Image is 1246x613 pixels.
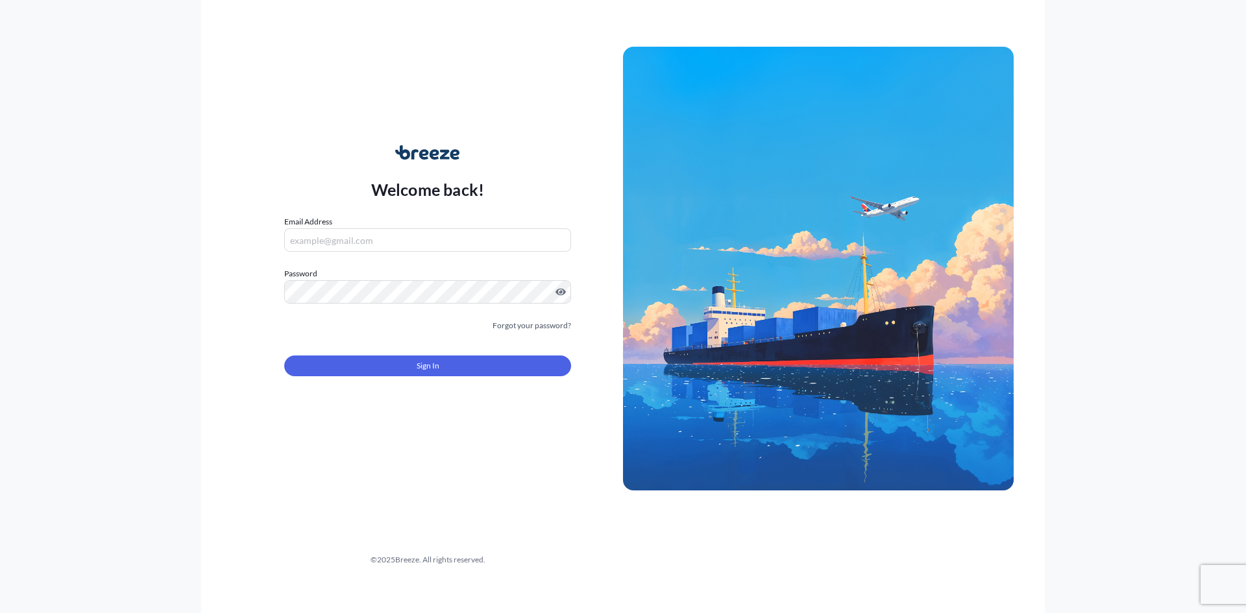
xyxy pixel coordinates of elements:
[284,267,571,280] label: Password
[417,359,439,372] span: Sign In
[284,228,571,252] input: example@gmail.com
[623,47,1014,490] img: Ship illustration
[232,553,623,566] div: © 2025 Breeze. All rights reserved.
[371,179,485,200] p: Welcome back!
[556,287,566,297] button: Show password
[284,215,332,228] label: Email Address
[284,355,571,376] button: Sign In
[493,319,571,332] a: Forgot your password?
